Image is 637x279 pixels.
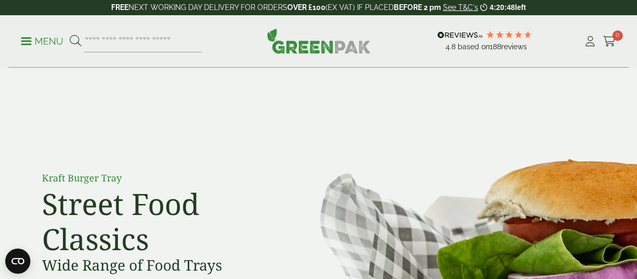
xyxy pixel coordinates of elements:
i: My Account [584,36,597,47]
span: left [515,3,526,12]
a: Menu [21,35,63,46]
img: REVIEWS.io [437,31,483,39]
strong: FREE [111,3,128,12]
button: Open CMP widget [5,249,30,274]
span: reviews [501,42,527,51]
span: 4.8 [446,42,458,51]
strong: BEFORE 2 pm [394,3,441,12]
img: GreenPak Supplies [267,28,371,53]
strong: OVER £100 [287,3,326,12]
span: 4:20:48 [490,3,515,12]
p: Menu [21,35,63,48]
h2: Street Food Classics [42,186,278,256]
p: Kraft Burger Tray [42,171,278,185]
a: See T&C's [443,3,478,12]
i: Cart [603,36,616,47]
h3: Wide Range of Food Trays [42,256,278,274]
span: 0 [612,30,623,41]
span: Based on [458,42,490,51]
div: 4.79 Stars [485,30,533,39]
span: 188 [490,42,501,51]
a: 0 [603,34,616,49]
